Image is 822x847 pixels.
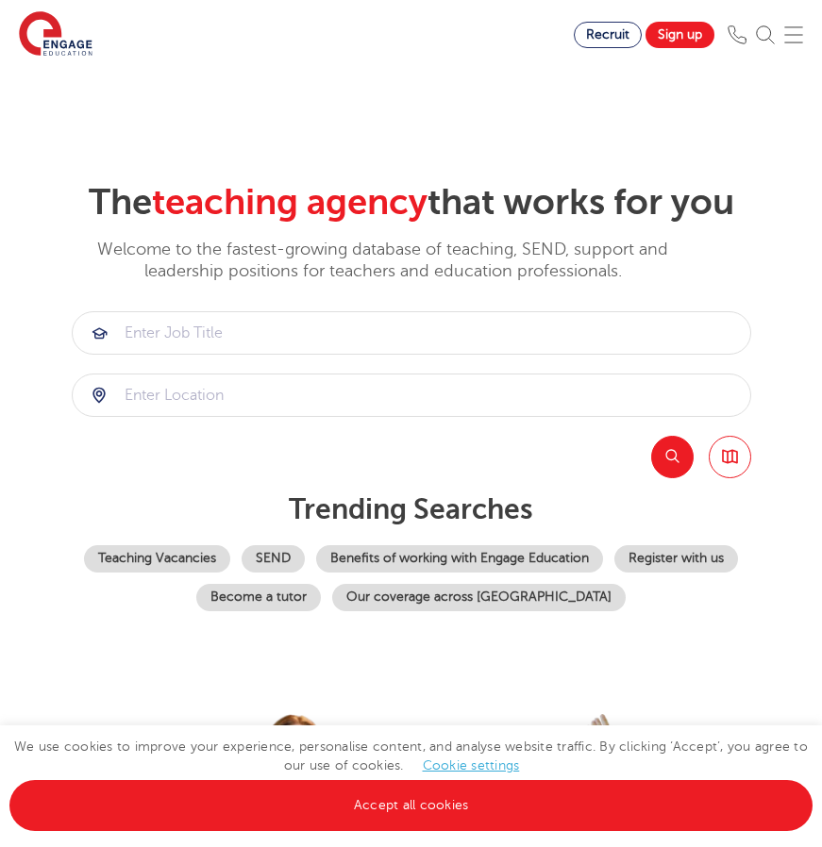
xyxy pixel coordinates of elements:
[84,545,230,573] a: Teaching Vacancies
[152,182,428,223] span: teaching agency
[756,25,775,44] img: Search
[73,374,750,416] input: Submit
[72,492,751,526] p: Trending searches
[646,22,714,48] a: Sign up
[586,27,629,42] span: Recruit
[19,11,92,58] img: Engage Education
[9,739,813,812] span: We use cookies to improve your experience, personalise content, and analyse website traffic. By c...
[72,181,751,224] h2: The that works for you
[332,584,626,611] a: Our coverage across [GEOGRAPHIC_DATA]
[728,25,747,44] img: Phone
[651,436,694,478] button: Search
[72,311,751,355] div: Submit
[784,25,803,44] img: Mobile Menu
[242,545,305,573] a: SEND
[423,758,520,772] a: Cookie settings
[574,22,642,48] a: Recruit
[73,312,750,354] input: Submit
[72,239,695,283] p: Welcome to the fastest-growing database of teaching, SEND, support and leadership positions for t...
[9,780,813,831] a: Accept all cookies
[72,374,751,417] div: Submit
[316,545,603,573] a: Benefits of working with Engage Education
[614,545,738,573] a: Register with us
[196,584,321,611] a: Become a tutor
